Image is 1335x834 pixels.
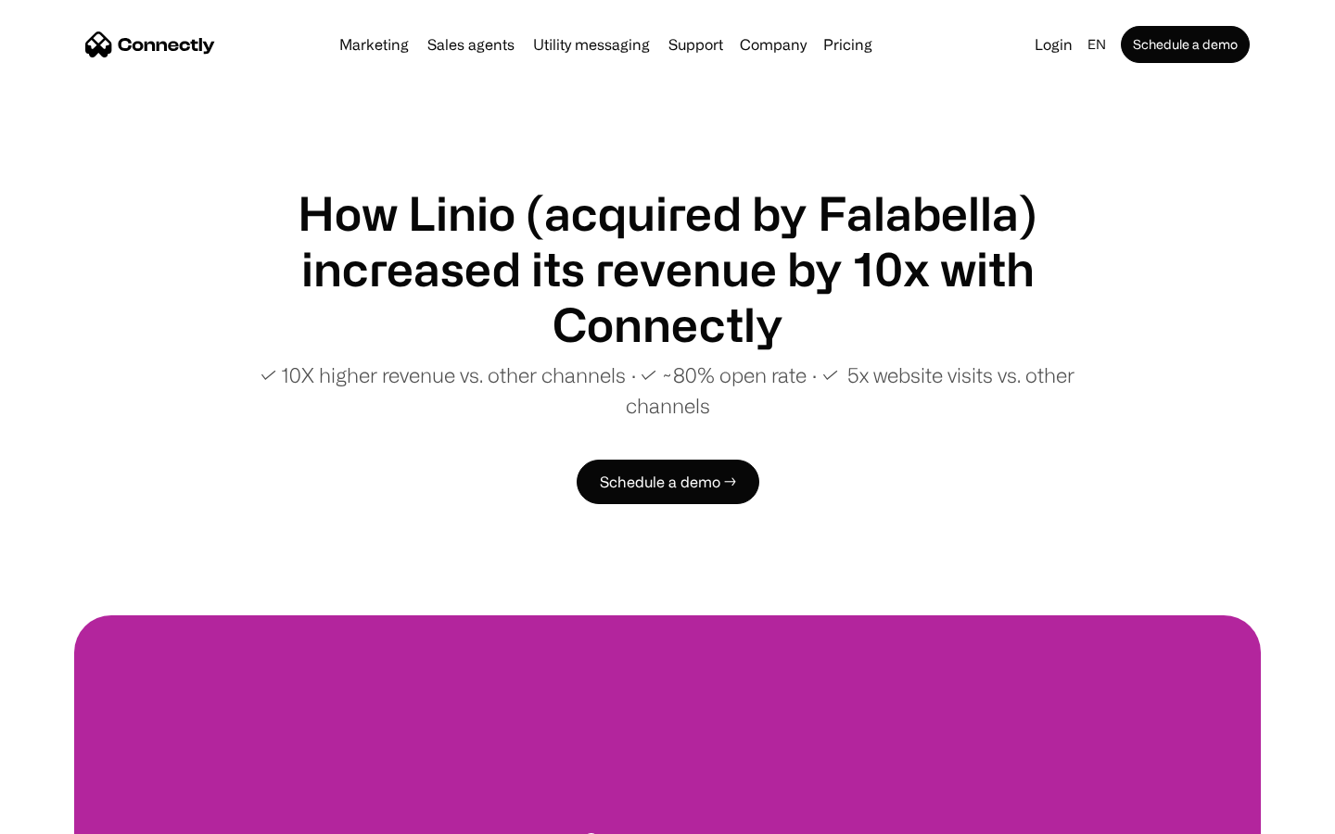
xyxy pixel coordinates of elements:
[222,185,1112,352] h1: How Linio (acquired by Falabella) increased its revenue by 10x with Connectly
[420,37,522,52] a: Sales agents
[816,37,880,52] a: Pricing
[19,800,111,828] aside: Language selected: English
[661,37,731,52] a: Support
[222,360,1112,421] p: ✓ 10X higher revenue vs. other channels ∙ ✓ ~80% open rate ∙ ✓ 5x website visits vs. other channels
[1027,32,1080,57] a: Login
[37,802,111,828] ul: Language list
[332,37,416,52] a: Marketing
[740,32,807,57] div: Company
[577,460,759,504] a: Schedule a demo →
[526,37,657,52] a: Utility messaging
[1087,32,1106,57] div: en
[1121,26,1250,63] a: Schedule a demo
